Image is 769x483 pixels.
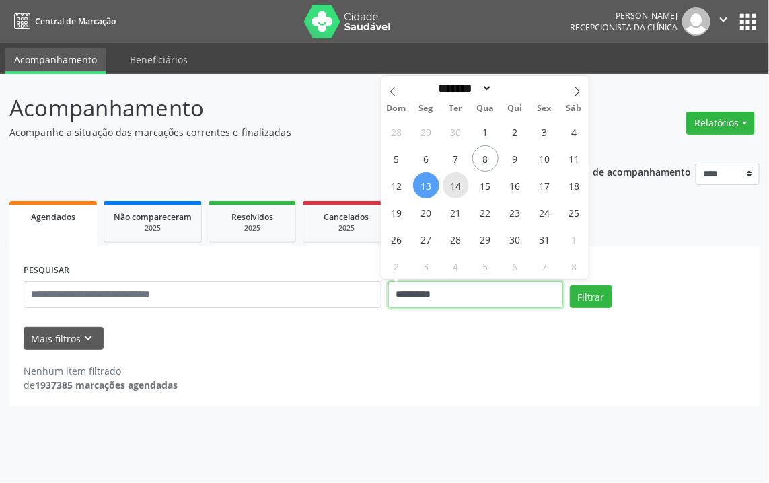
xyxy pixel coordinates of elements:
div: 2025 [219,223,286,233]
span: Ter [441,104,470,113]
span: Outubro 11, 2025 [561,145,587,172]
span: Resolvidos [231,211,273,223]
label: PESQUISAR [24,260,69,281]
strong: 1937385 marcações agendadas [35,379,178,392]
span: Outubro 2, 2025 [502,118,528,145]
span: Outubro 20, 2025 [413,199,439,225]
span: Outubro 29, 2025 [472,226,499,252]
span: Outubro 31, 2025 [532,226,558,252]
button:  [710,7,736,36]
span: Novembro 2, 2025 [383,253,410,279]
div: Nenhum item filtrado [24,364,178,378]
span: Recepcionista da clínica [570,22,678,33]
span: Outubro 8, 2025 [472,145,499,172]
input: Year [492,81,537,96]
span: Qua [470,104,500,113]
p: Acompanhamento [9,91,535,125]
span: Outubro 4, 2025 [561,118,587,145]
a: Acompanhamento [5,48,106,74]
span: Outubro 10, 2025 [532,145,558,172]
span: Outubro 27, 2025 [413,226,439,252]
span: Dom [381,104,411,113]
div: de [24,378,178,392]
span: Outubro 21, 2025 [443,199,469,225]
span: Outubro 1, 2025 [472,118,499,145]
button: Filtrar [570,285,612,308]
a: Beneficiários [120,48,197,71]
span: Outubro 7, 2025 [443,145,469,172]
span: Outubro 18, 2025 [561,172,587,198]
span: Novembro 6, 2025 [502,253,528,279]
span: Cancelados [324,211,369,223]
span: Outubro 19, 2025 [383,199,410,225]
i:  [716,12,731,27]
span: Agendados [31,211,75,223]
span: Outubro 25, 2025 [561,199,587,225]
span: Seg [411,104,441,113]
select: Month [433,81,492,96]
span: Outubro 6, 2025 [413,145,439,172]
button: Relatórios [686,112,755,135]
span: Sex [529,104,559,113]
p: Acompanhe a situação das marcações correntes e finalizadas [9,125,535,139]
span: Outubro 28, 2025 [443,226,469,252]
button: Mais filtroskeyboard_arrow_down [24,327,104,350]
a: Central de Marcação [9,10,116,32]
span: Sáb [559,104,589,113]
span: Setembro 28, 2025 [383,118,410,145]
span: Outubro 24, 2025 [532,199,558,225]
span: Outubro 30, 2025 [502,226,528,252]
span: Outubro 23, 2025 [502,199,528,225]
i: keyboard_arrow_down [81,331,96,346]
div: 2025 [313,223,380,233]
img: img [682,7,710,36]
p: Ano de acompanhamento [572,163,691,180]
span: Outubro 26, 2025 [383,226,410,252]
span: Outubro 5, 2025 [383,145,410,172]
span: Outubro 13, 2025 [413,172,439,198]
span: Outubro 9, 2025 [502,145,528,172]
span: Qui [500,104,529,113]
span: Setembro 29, 2025 [413,118,439,145]
span: Novembro 4, 2025 [443,253,469,279]
button: apps [736,10,760,34]
span: Novembro 7, 2025 [532,253,558,279]
span: Outubro 16, 2025 [502,172,528,198]
span: Outubro 15, 2025 [472,172,499,198]
span: Novembro 5, 2025 [472,253,499,279]
span: Outubro 17, 2025 [532,172,558,198]
span: Não compareceram [114,211,192,223]
span: Setembro 30, 2025 [443,118,469,145]
span: Outubro 22, 2025 [472,199,499,225]
span: Central de Marcação [35,15,116,27]
span: Novembro 1, 2025 [561,226,587,252]
span: Novembro 3, 2025 [413,253,439,279]
span: Novembro 8, 2025 [561,253,587,279]
div: 2025 [114,223,192,233]
span: Outubro 14, 2025 [443,172,469,198]
div: [PERSON_NAME] [570,10,678,22]
span: Outubro 12, 2025 [383,172,410,198]
span: Outubro 3, 2025 [532,118,558,145]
